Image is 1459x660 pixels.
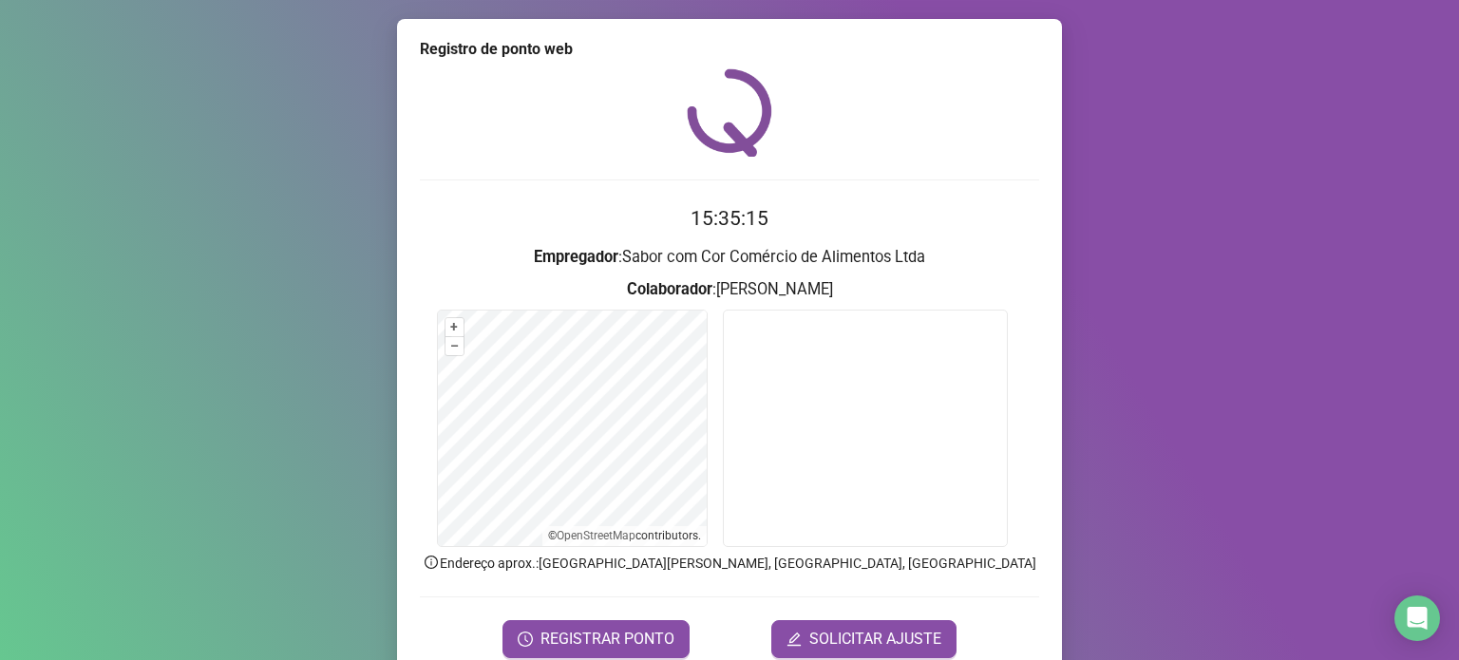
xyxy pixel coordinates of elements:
[691,207,768,230] time: 15:35:15
[445,337,464,355] button: –
[420,38,1039,61] div: Registro de ponto web
[540,628,674,651] span: REGISTRAR PONTO
[687,68,772,157] img: QRPoint
[771,620,957,658] button: editSOLICITAR AJUSTE
[420,245,1039,270] h3: : Sabor com Cor Comércio de Alimentos Ltda
[557,529,635,542] a: OpenStreetMap
[548,529,701,542] li: © contributors.
[420,277,1039,302] h3: : [PERSON_NAME]
[518,632,533,647] span: clock-circle
[627,280,712,298] strong: Colaborador
[786,632,802,647] span: edit
[420,553,1039,574] p: Endereço aprox. : [GEOGRAPHIC_DATA][PERSON_NAME], [GEOGRAPHIC_DATA], [GEOGRAPHIC_DATA]
[502,620,690,658] button: REGISTRAR PONTO
[1394,595,1440,641] div: Open Intercom Messenger
[423,554,440,571] span: info-circle
[534,248,618,266] strong: Empregador
[445,318,464,336] button: +
[809,628,941,651] span: SOLICITAR AJUSTE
